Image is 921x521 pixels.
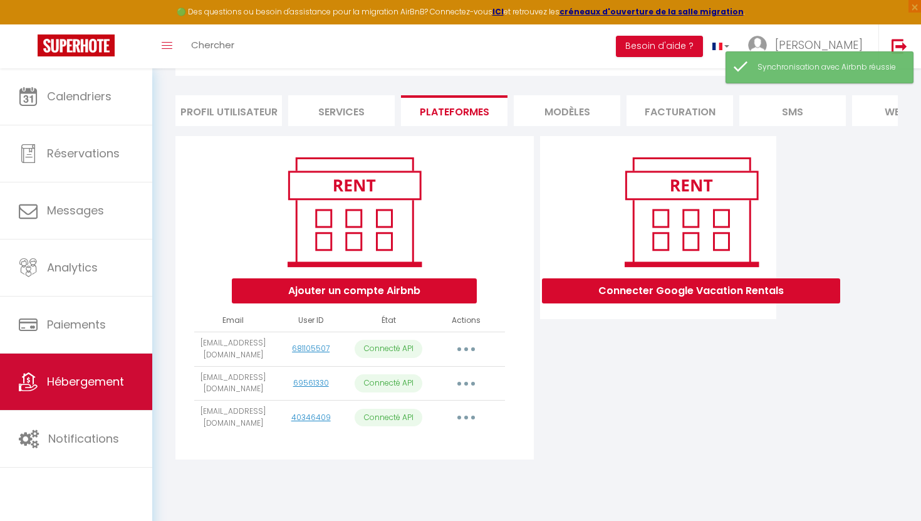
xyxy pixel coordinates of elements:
a: ICI [492,6,504,17]
td: [EMAIL_ADDRESS][DOMAIN_NAME] [194,401,272,435]
td: [EMAIL_ADDRESS][DOMAIN_NAME] [194,332,272,366]
td: [EMAIL_ADDRESS][DOMAIN_NAME] [194,366,272,401]
p: Connecté API [355,409,422,427]
img: ... [748,36,767,55]
li: MODÈLES [514,95,620,126]
button: Besoin d'aide ? [616,36,703,57]
img: rent.png [611,152,771,272]
th: État [350,310,427,332]
img: logout [892,38,907,54]
span: Calendriers [47,88,112,104]
span: [PERSON_NAME] [775,37,863,53]
li: SMS [739,95,846,126]
p: Connecté API [355,374,422,392]
a: 69561330 [293,377,329,388]
span: Notifications [48,431,119,446]
img: Super Booking [38,34,115,56]
img: rent.png [274,152,434,272]
span: Hébergement [47,374,124,389]
a: 681105507 [292,343,330,354]
th: Email [194,310,272,332]
span: Messages [47,203,104,218]
li: Profil Utilisateur [175,95,282,126]
li: Services [288,95,395,126]
th: Actions [427,310,505,332]
div: Synchronisation avec Airbnb réussie [757,61,900,73]
p: Connecté API [355,340,422,358]
th: User ID [272,310,350,332]
a: ... [PERSON_NAME] [739,24,878,68]
a: créneaux d'ouverture de la salle migration [559,6,744,17]
button: Connecter Google Vacation Rentals [542,278,840,303]
button: Ajouter un compte Airbnb [232,278,477,303]
button: Ouvrir le widget de chat LiveChat [10,5,48,43]
span: Paiements [47,317,106,332]
span: Analytics [47,260,98,275]
li: Facturation [627,95,733,126]
span: Chercher [191,38,234,51]
a: Chercher [182,24,244,68]
li: Plateformes [401,95,507,126]
a: 40346409 [291,412,331,423]
span: Réservations [47,145,120,161]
